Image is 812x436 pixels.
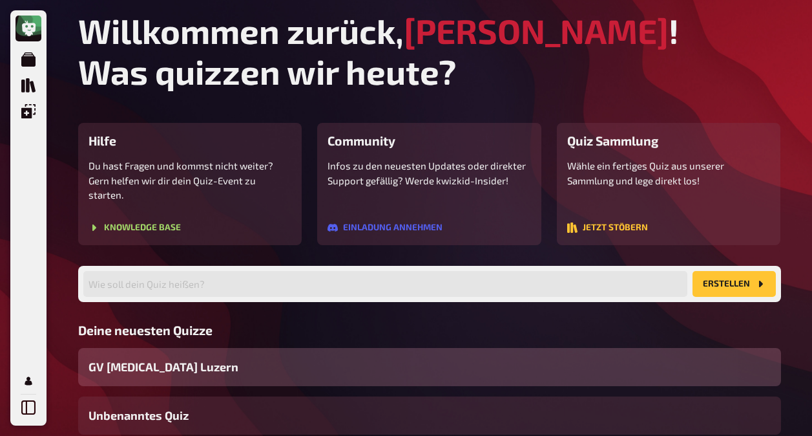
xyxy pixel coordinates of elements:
[88,407,189,424] span: Unbenanntes Quiz
[16,72,41,98] a: Quiz Sammlung
[88,158,292,202] p: Du hast Fragen und kommst nicht weiter? Gern helfen wir dir dein Quiz-Event zu starten.
[88,223,181,235] a: Knowledge Base
[328,158,531,188] p: Infos zu den neuesten Updates oder direkter Support gefällig? Werde kwizkid-Insider!
[328,223,442,235] a: Einladung annehmen
[88,223,181,233] button: Knowledge Base
[16,98,41,124] a: Einblendungen
[328,133,531,148] h3: Community
[78,323,781,338] h3: Deine neuesten Quizze
[567,223,648,233] button: Jetzt stöbern
[16,47,41,72] a: Meine Quizze
[78,397,781,435] a: Unbenanntes Quiz
[78,348,781,386] a: GV [MEDICAL_DATA] Luzern
[328,223,442,233] button: Einladung annehmen
[16,368,41,394] a: Profil
[567,133,771,148] h3: Quiz Sammlung
[692,271,776,297] button: Erstellen
[567,158,771,188] p: Wähle ein fertiges Quiz aus unserer Sammlung und lege direkt los!
[567,223,648,235] a: Jetzt stöbern
[404,10,669,51] span: [PERSON_NAME]
[88,133,292,148] h3: Hilfe
[83,271,687,297] input: Wie soll dein Quiz heißen?
[88,358,238,376] span: GV [MEDICAL_DATA] Luzern
[78,10,781,92] h1: Willkommen zurück, ! Was quizzen wir heute?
